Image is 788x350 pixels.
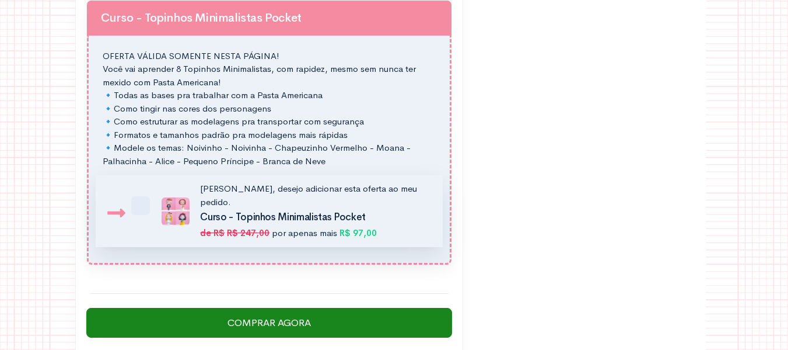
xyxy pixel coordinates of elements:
[103,50,436,168] p: OFERTA VÁLIDA SOMENTE NESTA PÁGINA! Você vai aprender 8 Topinhos Minimalistas, com rapidez, mesmo...
[272,227,337,238] span: por apenas mais
[339,227,377,238] strong: R$ 97,00
[200,183,417,207] span: [PERSON_NAME], desejo adicionar esta oferta ao meu pedido.
[200,227,225,238] strong: de R$
[86,308,452,338] input: Comprar Agora
[200,212,429,223] h3: Curso - Topinhos Minimalistas Pocket
[101,12,437,25] h2: Curso - Topinhos Minimalistas Pocket
[227,227,269,238] strong: R$ 247,00
[162,197,190,226] img: Topinhos Minimalistas Pocket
